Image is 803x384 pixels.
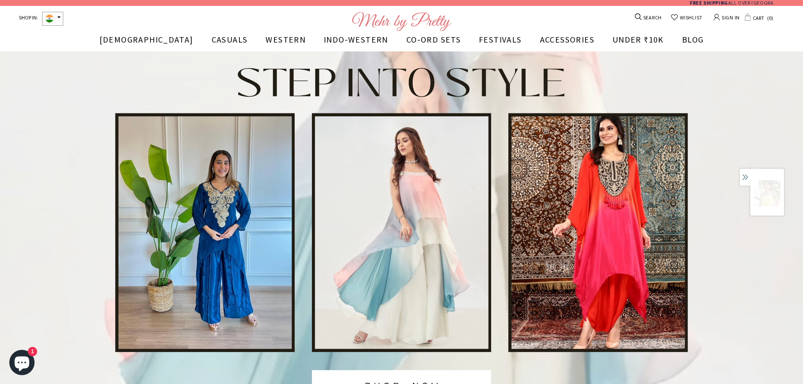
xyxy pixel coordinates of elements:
a: WISHLIST [671,13,703,22]
span: CO-ORD SETS [406,34,461,45]
img: Logo Footer [352,12,451,31]
a: SEARCH [636,13,662,22]
a: INDO-WESTERN [324,33,388,51]
span: SHOP IN: [19,12,38,26]
a: CO-ORD SETS [406,33,461,51]
span: CASUALS [212,34,248,45]
span: ACCESSORIES [540,34,594,45]
span: [DEMOGRAPHIC_DATA] [99,34,193,45]
a: [DEMOGRAPHIC_DATA] [99,33,193,51]
span: WISHLIST [678,13,703,22]
a: BLOG [682,33,704,51]
img: 8_x300.png [754,180,780,206]
a: CASUALS [212,33,248,51]
a: SIGN IN [714,11,740,24]
span: SIGN IN [720,12,740,22]
span: UNDER ₹10K [612,34,664,45]
a: WESTERN [266,33,306,51]
span: INDO-WESTERN [324,34,388,45]
span: WESTERN [266,34,306,45]
span: BLOG [682,34,704,45]
a: UNDER ₹10K [612,33,664,51]
inbox-online-store-chat: Shopify online store chat [7,350,37,377]
span: 0 [765,13,775,23]
a: FESTIVALS [479,33,522,51]
span: CART [751,13,765,23]
span: FESTIVALS [479,34,522,45]
a: ACCESSORIES [540,33,594,51]
span: SEARCH [642,13,662,22]
a: CART 0 [744,13,775,23]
